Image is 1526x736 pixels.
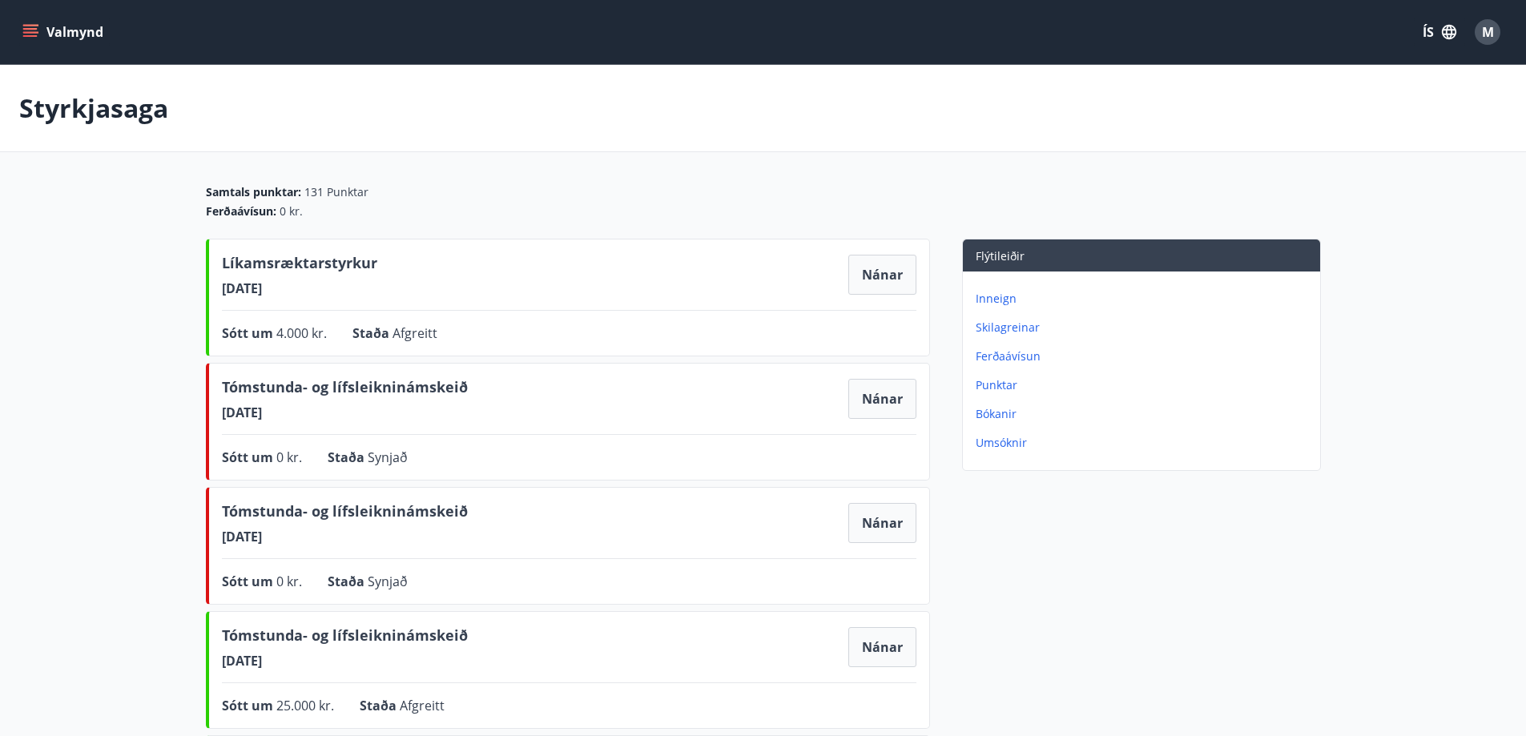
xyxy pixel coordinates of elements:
span: [DATE] [222,280,377,297]
button: menu [19,18,110,46]
span: Sótt um [222,448,276,466]
span: Tómstunda- og lífsleikninámskeið [222,625,468,652]
button: ÍS [1414,18,1465,46]
button: Nánar [848,379,916,419]
button: Nánar [848,255,916,295]
p: Bókanir [976,406,1314,422]
span: M [1482,23,1494,41]
p: Skilagreinar [976,320,1314,336]
button: Nánar [848,627,916,667]
span: Staða [328,448,368,466]
span: [DATE] [222,404,468,421]
button: Nánar [848,503,916,543]
span: Flýtileiðir [976,248,1025,263]
span: 131 Punktar [304,184,368,200]
span: 4.000 kr. [276,324,327,342]
span: Staða [328,573,368,590]
span: 25.000 kr. [276,697,334,714]
span: Tómstunda- og lífsleikninámskeið [222,376,468,404]
p: Punktar [976,377,1314,393]
span: 0 kr. [280,203,303,219]
span: Sótt um [222,573,276,590]
span: Afgreitt [393,324,437,342]
span: Synjað [368,448,408,466]
span: Sótt um [222,697,276,714]
p: Ferðaávísun [976,348,1314,364]
span: Tómstunda- og lífsleikninámskeið [222,501,468,528]
span: Staða [352,324,393,342]
span: Samtals punktar : [206,184,301,200]
span: Ferðaávísun : [206,203,276,219]
span: [DATE] [222,528,468,545]
span: Líkamsræktarstyrkur [222,252,377,280]
span: Synjað [368,573,408,590]
p: Styrkjasaga [19,90,168,126]
p: Inneign [976,291,1314,307]
span: Sótt um [222,324,276,342]
span: 0 kr. [276,573,302,590]
button: M [1468,13,1507,51]
span: [DATE] [222,652,468,670]
span: Staða [360,697,400,714]
span: 0 kr. [276,448,302,466]
span: Afgreitt [400,697,445,714]
p: Umsóknir [976,435,1314,451]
